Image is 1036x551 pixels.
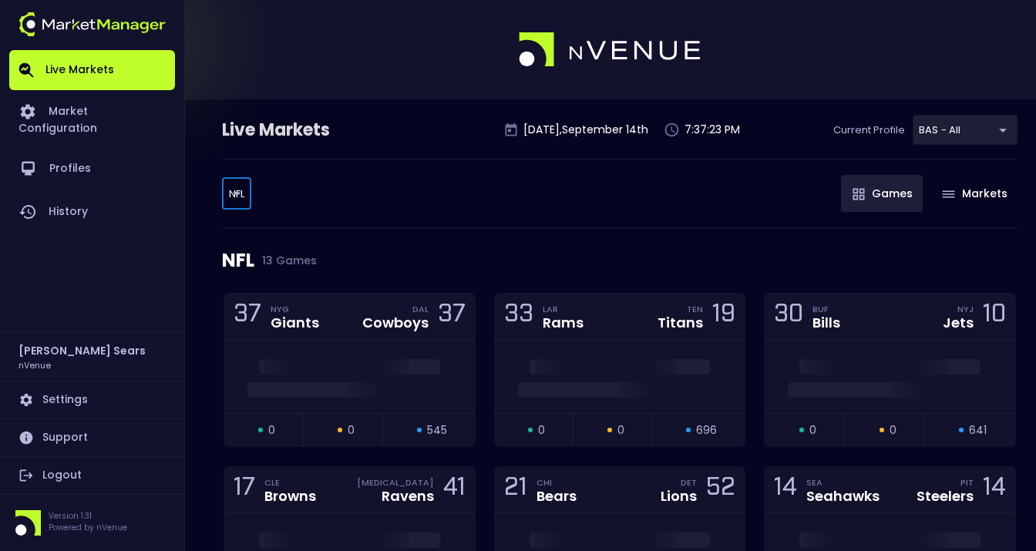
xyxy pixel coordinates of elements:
div: Rams [543,316,584,330]
div: Giants [271,316,319,330]
img: gameIcon [942,190,955,198]
a: History [9,190,175,234]
span: 0 [268,422,275,438]
div: 52 [706,475,735,504]
div: Titans [658,316,703,330]
div: [MEDICAL_DATA] [357,476,434,489]
button: Games [841,175,923,212]
div: SEA [806,476,880,489]
div: 14 [983,475,1006,504]
div: NFL [222,228,1017,293]
p: Current Profile [833,123,905,138]
div: PIT [960,476,974,489]
img: logo [18,12,166,36]
p: [DATE] , September 14 th [523,122,648,138]
a: Profiles [9,147,175,190]
div: Jets [943,316,974,330]
div: Version 1.31Powered by nVenue [9,510,175,536]
a: Logout [9,457,175,494]
div: 19 [712,302,735,331]
div: 14 [774,475,797,504]
h3: nVenue [18,359,51,371]
div: DAL [412,303,429,315]
a: Support [9,419,175,456]
img: logo [519,32,702,68]
span: 641 [969,422,987,438]
span: 0 [538,422,545,438]
div: DET [681,476,697,489]
div: Lions [661,489,697,503]
div: 21 [504,475,527,504]
div: Live Markets [222,118,410,143]
div: 17 [234,475,255,504]
div: 33 [504,302,533,331]
a: Live Markets [9,50,175,90]
div: CLE [264,476,316,489]
p: 7:37:23 PM [684,122,740,138]
a: Market Configuration [9,90,175,147]
button: Markets [930,175,1017,212]
div: 10 [983,302,1006,331]
div: 37 [438,302,466,331]
p: Version 1.31 [49,510,127,522]
a: Settings [9,381,175,418]
div: BAS - All [913,115,1017,145]
div: 30 [774,302,803,331]
h2: [PERSON_NAME] Sears [18,342,146,359]
div: Steelers [917,489,974,503]
div: Bears [536,489,577,503]
img: gameIcon [853,188,865,200]
p: Powered by nVenue [49,522,127,533]
div: Browns [264,489,316,503]
div: TEN [687,303,703,315]
div: Cowboys [362,316,429,330]
span: 0 [890,422,896,438]
div: BAS - All [222,178,251,210]
div: NYG [271,303,319,315]
div: 41 [443,475,466,504]
div: NYJ [957,303,974,315]
span: 0 [617,422,624,438]
div: Ravens [382,489,434,503]
span: 545 [427,422,447,438]
div: BUF [812,303,840,315]
span: 13 Games [254,254,317,267]
div: Bills [812,316,840,330]
div: LAR [543,303,584,315]
div: 37 [234,302,261,331]
span: 696 [696,422,717,438]
span: 0 [809,422,816,438]
div: CHI [536,476,577,489]
span: 0 [348,422,355,438]
div: Seahawks [806,489,880,503]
